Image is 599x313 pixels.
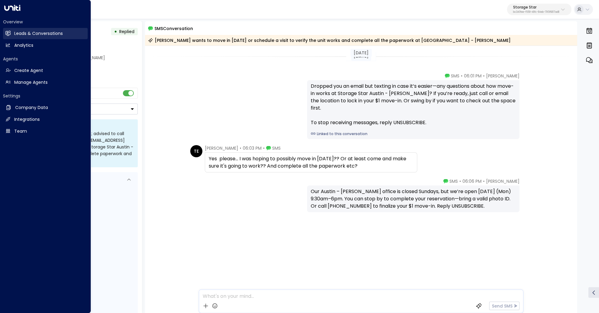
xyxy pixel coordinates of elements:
[272,145,281,151] span: SMS
[486,73,519,79] span: [PERSON_NAME]
[462,178,482,184] span: 06:06 PM
[3,126,88,137] a: Team
[14,42,33,49] h2: Analytics
[190,145,202,157] div: TE
[3,102,88,113] a: Company Data
[154,25,193,32] span: SMS Conversation
[522,178,534,190] img: 120_headshot.jpg
[461,73,462,79] span: •
[148,37,511,43] div: [PERSON_NAME] wants to move in [DATE] or schedule a visit to verify the unit works and complete a...
[14,79,48,86] h2: Manage Agents
[3,93,88,99] h2: Settings
[483,73,485,79] span: •
[3,114,88,125] a: Integrations
[3,28,88,39] a: Leads & Conversations
[240,145,241,151] span: •
[513,11,559,13] p: bc340fee-f559-48fc-84eb-70f3f6817ad8
[507,4,571,15] button: Storage Starbc340fee-f559-48fc-84eb-70f3f6817ad8
[14,116,40,123] h2: Integrations
[119,29,134,35] span: Replied
[459,178,461,184] span: •
[15,104,48,111] h2: Company Data
[350,49,372,57] div: [DATE]
[209,155,413,170] div: Yes please... I was hoping to possibly move in [DATE]?? Or at least come and make sure it's going...
[513,5,559,9] p: Storage Star
[522,73,534,85] img: 120_headshot.jpg
[3,40,88,51] a: Analytics
[14,67,43,74] h2: Create Agent
[243,145,262,151] span: 06:03 PM
[451,73,459,79] span: SMS
[483,178,485,184] span: •
[311,83,516,126] div: Dropped you an email but texting in case it’s easier—any questions about how move-in works at Sto...
[3,77,88,88] a: Manage Agents
[464,73,482,79] span: 06:01 PM
[205,145,238,151] span: [PERSON_NAME]
[311,188,516,210] div: Our Austin – [PERSON_NAME] office is closed Sundays, but we’re open [DATE] (Mon) 9:30am–6pm. You ...
[263,145,265,151] span: •
[14,30,63,37] h2: Leads & Conversations
[3,65,88,76] a: Create Agent
[449,178,458,184] span: SMS
[311,131,516,137] a: Linked to this conversation
[486,178,519,184] span: [PERSON_NAME]
[114,26,117,37] div: •
[14,128,27,134] h2: Team
[3,19,88,25] h2: Overview
[3,56,88,62] h2: Agents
